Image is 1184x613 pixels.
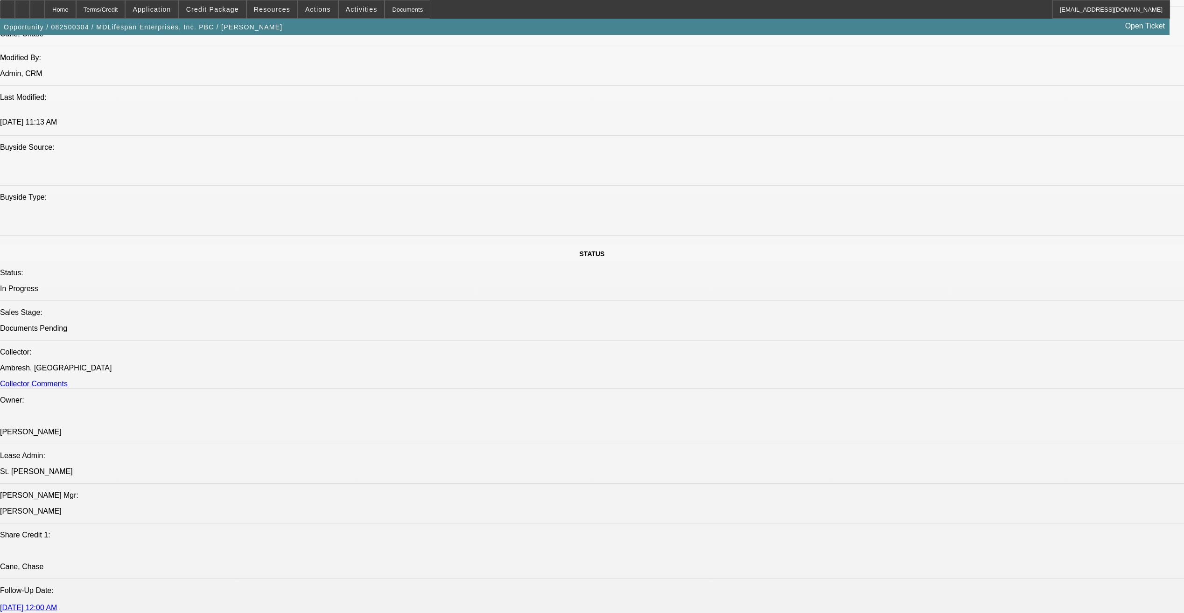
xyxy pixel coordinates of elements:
span: Actions [305,6,331,13]
button: Resources [247,0,297,18]
span: STATUS [580,250,605,258]
span: Resources [254,6,290,13]
button: Credit Package [179,0,246,18]
button: Activities [339,0,385,18]
span: Application [133,6,171,13]
span: Credit Package [186,6,239,13]
span: Opportunity / 082500304 / MDLifespan Enterprises, Inc. PBC / [PERSON_NAME] [4,23,283,31]
button: Actions [298,0,338,18]
span: Activities [346,6,378,13]
a: Open Ticket [1121,18,1169,34]
button: Application [126,0,178,18]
